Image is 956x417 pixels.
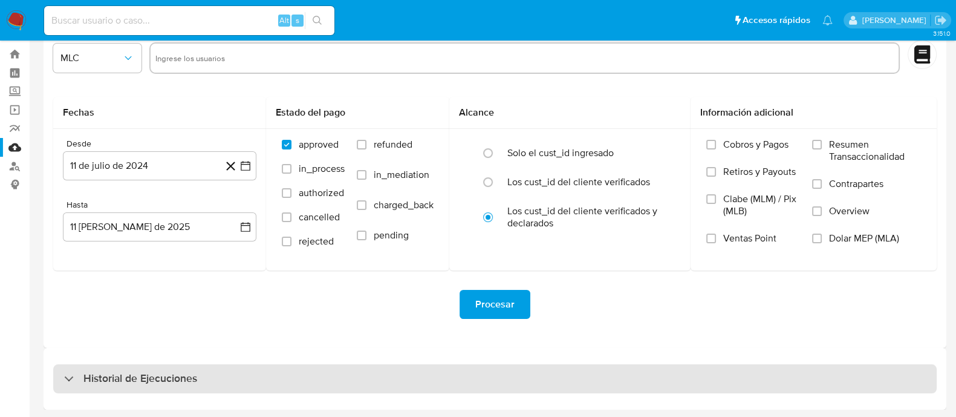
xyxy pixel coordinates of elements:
[44,13,334,28] input: Buscar usuario o caso...
[822,15,833,25] a: Notificaciones
[305,12,330,29] button: search-icon
[932,28,950,38] span: 3.151.0
[862,15,930,26] p: valentina.fiuri@mercadolibre.com
[296,15,299,26] span: s
[934,14,947,27] a: Salir
[743,14,810,27] span: Accesos rápidos
[279,15,289,26] span: Alt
